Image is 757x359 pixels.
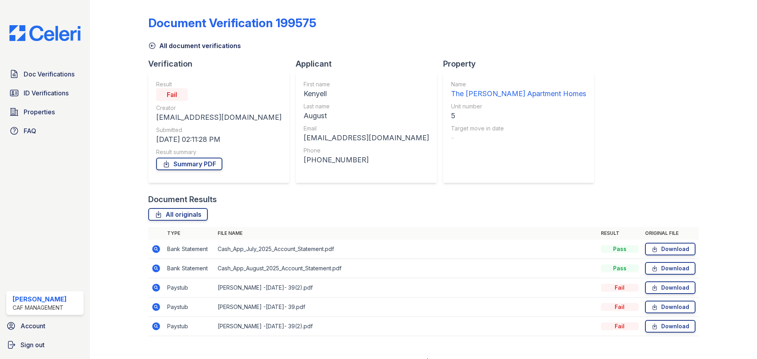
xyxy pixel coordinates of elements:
td: Cash_App_August_2025_Account_Statement.pdf [214,259,598,278]
div: Pass [601,264,639,272]
td: [PERSON_NAME] -[DATE]- 39.pdf [214,298,598,317]
div: Target move in date [451,125,586,132]
a: Account [3,318,87,334]
div: Phone [304,147,429,154]
div: [EMAIL_ADDRESS][DOMAIN_NAME] [304,132,429,143]
div: Fail [156,88,188,101]
a: Download [645,301,695,313]
th: Type [164,227,214,240]
div: Result summary [156,148,282,156]
div: Fail [601,322,639,330]
td: [PERSON_NAME] -[DATE]- 39(2).pdf [214,278,598,298]
th: File name [214,227,598,240]
a: Summary PDF [156,158,222,170]
div: Kenyell [304,88,429,99]
div: First name [304,80,429,88]
div: Result [156,80,282,88]
div: Email [304,125,429,132]
div: [PERSON_NAME] [13,294,67,304]
div: Property [443,58,600,69]
a: Name The [PERSON_NAME] Apartment Homes [451,80,586,99]
div: The [PERSON_NAME] Apartment Homes [451,88,586,99]
span: Properties [24,107,55,117]
td: Cash_App_July_2025_Account_Statement.pdf [214,240,598,259]
a: Download [645,262,695,275]
span: Sign out [21,340,45,350]
a: FAQ [6,123,84,139]
td: [PERSON_NAME] -[DATE]- 39(2).pdf [214,317,598,336]
div: Applicant [296,58,443,69]
a: Sign out [3,337,87,353]
td: Bank Statement [164,240,214,259]
div: Unit number [451,102,586,110]
a: Download [645,320,695,333]
div: August [304,110,429,121]
td: Paystub [164,278,214,298]
div: [DATE] 02:11:28 PM [156,134,282,145]
a: ID Verifications [6,85,84,101]
div: - [451,132,586,143]
div: [PHONE_NUMBER] [304,154,429,166]
div: Pass [601,245,639,253]
span: Account [21,321,45,331]
div: 5 [451,110,586,121]
div: Fail [601,284,639,292]
div: Name [451,80,586,88]
td: Bank Statement [164,259,214,278]
div: Verification [148,58,296,69]
div: Last name [304,102,429,110]
a: Doc Verifications [6,66,84,82]
span: ID Verifications [24,88,69,98]
th: Result [598,227,642,240]
div: Fail [601,303,639,311]
div: Submitted [156,126,282,134]
a: All originals [148,208,208,221]
div: Creator [156,104,282,112]
td: Paystub [164,298,214,317]
div: Document Verification 199575 [148,16,316,30]
a: Download [645,281,695,294]
img: CE_Logo_Blue-a8612792a0a2168367f1c8372b55b34899dd931a85d93a1a3d3e32e68fde9ad4.png [3,25,87,41]
span: FAQ [24,126,36,136]
a: Properties [6,104,84,120]
a: All document verifications [148,41,241,50]
td: Paystub [164,317,214,336]
a: Download [645,243,695,255]
div: CAF Management [13,304,67,312]
th: Original file [642,227,699,240]
div: Document Results [148,194,217,205]
span: Doc Verifications [24,69,75,79]
div: [EMAIL_ADDRESS][DOMAIN_NAME] [156,112,282,123]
